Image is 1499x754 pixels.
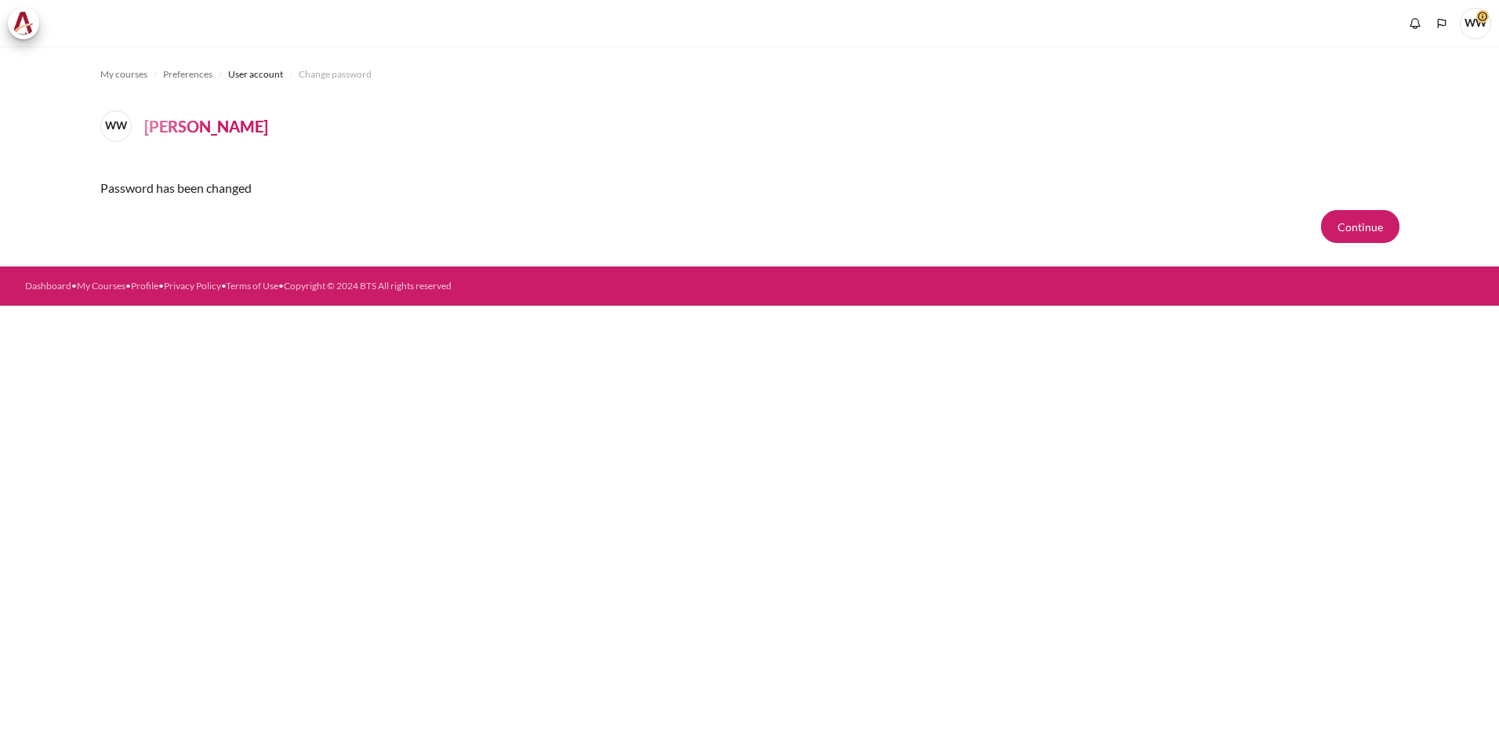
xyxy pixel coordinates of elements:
[100,111,132,142] span: WW
[164,280,221,292] a: Privacy Policy
[1460,8,1491,39] a: User menu
[1430,12,1454,35] button: Languages
[8,8,47,39] a: Architeck Architeck
[100,62,1399,87] nav: Navigation bar
[1321,210,1399,243] button: Continue
[284,280,452,292] a: Copyright © 2024 BTS All rights reserved
[299,67,372,82] span: Change password
[25,280,71,292] a: Dashboard
[131,280,158,292] a: Profile
[1403,12,1427,35] div: Show notification window with no new notifications
[100,166,1399,210] div: Password has been changed
[1460,8,1491,39] span: WW
[144,114,268,138] h4: [PERSON_NAME]
[13,12,34,35] img: Architeck
[226,280,278,292] a: Terms of Use
[77,280,125,292] a: My Courses
[100,67,147,82] span: My courses
[25,279,839,293] div: • • • • •
[163,67,212,82] span: Preferences
[100,111,138,142] a: WW
[163,65,212,84] a: Preferences
[299,65,372,84] a: Change password
[100,65,147,84] a: My courses
[228,67,283,82] span: User account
